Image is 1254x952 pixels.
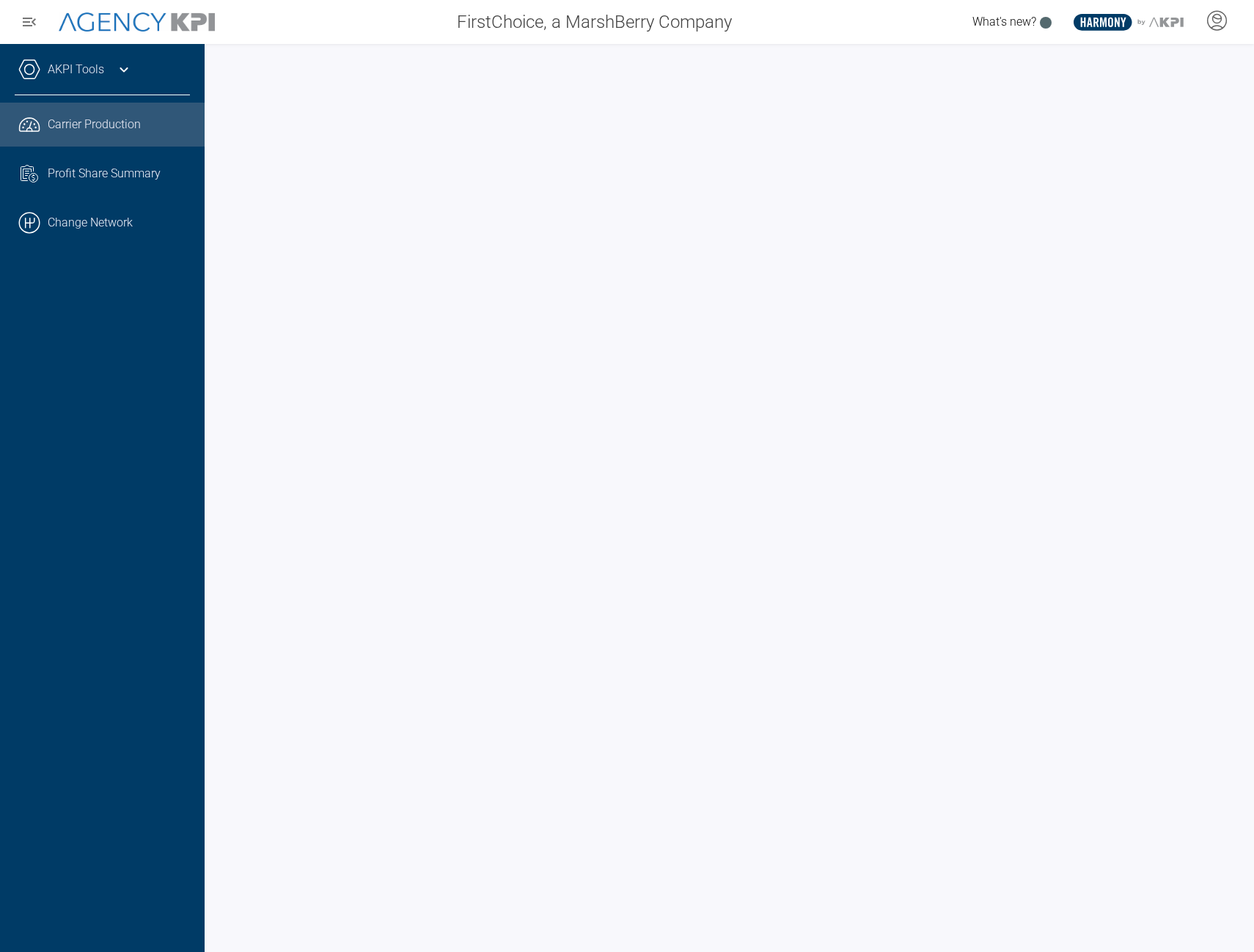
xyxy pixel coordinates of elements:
[59,12,215,32] img: AgencyKPI
[48,116,141,133] span: Carrier Production
[48,165,161,182] span: Profit Share Summary
[48,61,104,78] a: AKPI Tools
[457,9,732,35] span: FirstChoice, a MarshBerry Company
[972,15,1036,29] span: What's new?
